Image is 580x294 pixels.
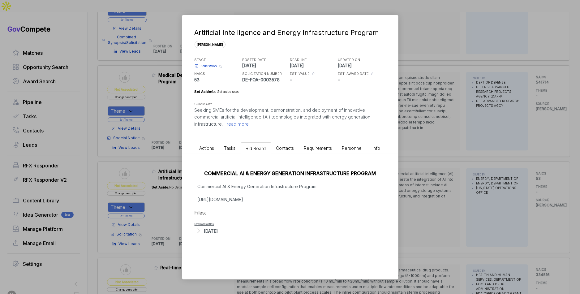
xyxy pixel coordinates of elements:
p: Seeking SMEs for the development, demonstration, and deployment of innovative commercial artifici... [195,107,386,128]
span: [PERSON_NAME] [195,41,226,48]
span: Solicitation [201,64,217,68]
span: read more [226,121,249,127]
span: Actions [200,145,214,151]
h3: Files: [195,209,386,216]
p: 53 [195,76,241,83]
span: Tasks [224,145,236,151]
p: Commercial AI & Energy Generation Infrastructure Program [URL][DOMAIN_NAME] [195,183,386,203]
h5: POSTED DATE [242,57,289,63]
p: [DATE] [290,62,337,69]
h5: EST. AWARD DATE [338,71,369,76]
p: DE-FOA-0003578 [242,76,289,83]
h5: UPDATED ON [338,57,384,63]
h5: NAICS [195,71,241,76]
h5: EST. VALUE [290,71,310,76]
span: Bid Board [246,146,266,151]
p: [DATE] [338,62,384,69]
a: COMMERCIAL AI & ENERGY GENERATION INFRASTRUCTURE PROGRAM [204,170,376,176]
span: Set Aside: [195,89,212,94]
span: Personnel [342,145,363,151]
a: Solicitation [195,64,217,68]
a: Download all files [195,223,214,226]
p: [DATE] [242,62,289,69]
span: Requirements [304,145,332,151]
h5: DEADLINE [290,57,337,63]
span: No Set aside used [212,89,240,94]
span: Info [373,145,380,151]
h5: SOLICITATION NUMBER [242,71,289,76]
div: [DATE] [204,228,218,234]
h5: STAGE [195,57,241,63]
p: - [338,76,384,83]
h5: SUMMARY [195,102,376,107]
p: - [290,76,337,83]
div: Artificial Intelligence and Energy Infrastructure Program [195,28,383,38]
span: Contacts [276,145,294,151]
